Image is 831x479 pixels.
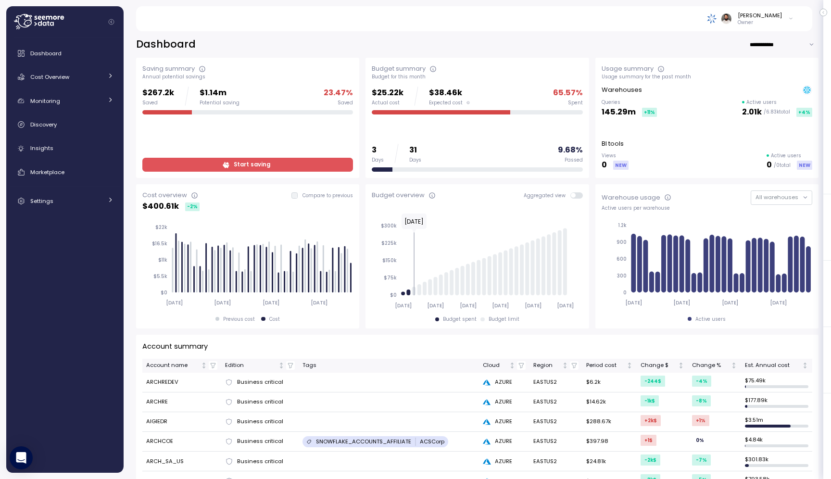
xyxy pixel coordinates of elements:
a: Monitoring [10,91,120,111]
div: Spent [568,100,583,106]
img: ACg8ocLskjvUhBDgxtSFCRx4ztb74ewwa1VrVEuDBD_Ho1mrTsQB-QE=s96-c [721,13,731,24]
tspan: [DATE] [263,300,279,306]
div: Saved [142,100,174,106]
button: Collapse navigation [105,18,117,25]
p: Queries [602,99,657,106]
td: EASTUS2 [529,432,582,452]
p: ACSCorp [420,438,444,445]
div: -4 % [692,376,711,387]
tspan: [DATE] [525,303,541,309]
div: Region [533,361,561,370]
div: Saving summary [142,64,195,74]
td: $288.67k [582,412,637,432]
div: Not sorted [201,362,207,369]
td: AIGIEDR [142,412,221,432]
text: [DATE] [404,217,424,226]
p: Warehouses [602,85,642,95]
tspan: $225k [381,240,397,246]
div: Change $ [641,361,676,370]
tspan: [DATE] [625,300,642,306]
a: Discovery [10,115,120,134]
div: +11 % [642,108,657,117]
div: Warehouse usage [602,193,660,202]
p: 31 [409,144,421,157]
tspan: $75k [384,275,397,281]
td: EASTUS2 [529,373,582,392]
div: Budget summary [372,64,426,74]
div: Not sorted [730,362,737,369]
tspan: [DATE] [460,303,477,309]
div: Period cost [586,361,625,370]
td: ARCHCOE [142,432,221,452]
td: $397.98 [582,432,637,452]
p: / 6.83k total [764,109,790,115]
div: Edition [225,361,277,370]
p: Compare to previous [302,192,353,199]
td: $ 75.49k [741,373,812,392]
a: Insights [10,139,120,158]
div: Est. Annual cost [745,361,800,370]
th: CloudNot sorted [479,359,529,373]
div: -1k $ [641,395,659,406]
tspan: [DATE] [311,300,328,306]
p: Account summary [142,341,208,352]
div: Days [372,157,384,164]
td: $6.2k [582,373,637,392]
p: SNOWFLAKE_ACCOUNTS_AFFILIATE [316,438,411,445]
div: -8 % [692,395,711,406]
th: RegionNot sorted [529,359,582,373]
p: $ 400.61k [142,200,179,213]
div: Not sorted [678,362,684,369]
div: -7 % [692,454,711,466]
p: 23.47 % [324,87,353,100]
a: Dashboard [10,44,120,63]
tspan: 300 [617,273,627,279]
p: $267.2k [142,87,174,100]
td: $ 3.51m [741,412,812,432]
td: $14.62k [582,392,637,412]
tspan: [DATE] [395,303,412,309]
div: Tags [302,361,475,370]
span: All warehouses [755,193,798,201]
p: BI tools [602,139,624,149]
tspan: $16.5k [152,240,167,247]
p: 3 [372,144,384,157]
p: 65.57 % [553,87,583,100]
td: $ 301.83k [741,452,812,471]
span: Business critical [237,457,283,466]
span: Monitoring [30,97,60,105]
span: Start saving [234,158,270,171]
div: Previous cost [223,316,255,323]
tspan: $5.5k [153,273,167,279]
td: ARCHRE [142,392,221,412]
span: Business critical [237,417,283,426]
span: Business critical [237,398,283,406]
tspan: [DATE] [428,303,444,309]
p: $25.22k [372,87,403,100]
div: Account name [146,361,200,370]
div: Days [409,157,421,164]
tspan: $150k [382,257,397,264]
div: Active users [695,316,726,323]
div: -2 % [185,202,200,211]
div: +4 % [796,108,812,117]
th: Change %Not sorted [688,359,741,373]
th: Period costNot sorted [582,359,637,373]
div: AZURE [483,417,525,426]
div: Usage summary for the past month [602,74,812,80]
th: Change $Not sorted [637,359,688,373]
p: $1.14m [200,87,239,100]
tspan: 0 [623,290,627,296]
span: Expected cost [429,100,463,106]
tspan: [DATE] [770,300,787,306]
div: +1 $ [641,435,656,446]
td: $ 177.89k [741,392,812,412]
div: AZURE [483,398,525,406]
div: Budget spent [443,316,477,323]
div: Not sorted [626,362,633,369]
div: Active users per warehouse [602,205,812,212]
a: Start saving [142,158,353,172]
div: Cloud [483,361,507,370]
a: Settings [10,191,120,211]
tspan: 600 [617,256,627,262]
